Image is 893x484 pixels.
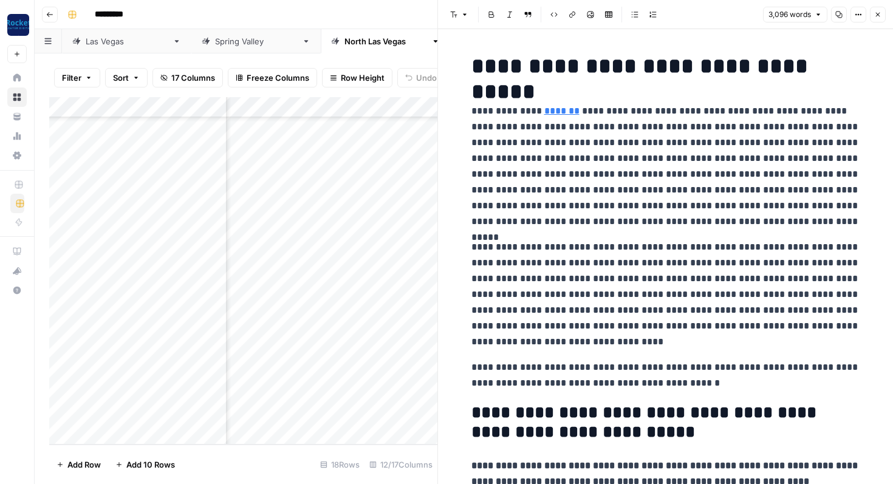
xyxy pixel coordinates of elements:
span: Filter [62,72,81,84]
span: Sort [113,72,129,84]
button: Freeze Columns [228,68,317,87]
div: [GEOGRAPHIC_DATA] [344,35,426,47]
button: Filter [54,68,100,87]
a: [GEOGRAPHIC_DATA] [321,29,450,53]
div: What's new? [8,262,26,280]
span: Add Row [67,458,101,471]
img: Rocket Pilots Logo [7,14,29,36]
span: 17 Columns [171,72,215,84]
a: Home [7,68,27,87]
a: Settings [7,146,27,165]
span: Add 10 Rows [126,458,175,471]
span: Freeze Columns [247,72,309,84]
button: Sort [105,68,148,87]
a: Browse [7,87,27,107]
a: [GEOGRAPHIC_DATA] [62,29,191,53]
div: [GEOGRAPHIC_DATA] [215,35,297,47]
span: Undo [416,72,437,84]
button: Workspace: Rocket Pilots [7,10,27,40]
button: Add 10 Rows [108,455,182,474]
button: 3,096 words [763,7,827,22]
button: What's new? [7,261,27,281]
button: Row Height [322,68,392,87]
a: Your Data [7,107,27,126]
a: Usage [7,126,27,146]
div: 18 Rows [315,455,364,474]
a: [GEOGRAPHIC_DATA] [191,29,321,53]
a: AirOps Academy [7,242,27,261]
button: Add Row [49,455,108,474]
button: Undo [397,68,445,87]
div: 12/17 Columns [364,455,437,474]
button: 17 Columns [152,68,223,87]
div: [GEOGRAPHIC_DATA] [86,35,168,47]
span: Row Height [341,72,385,84]
button: Help + Support [7,281,27,300]
span: 3,096 words [768,9,811,20]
